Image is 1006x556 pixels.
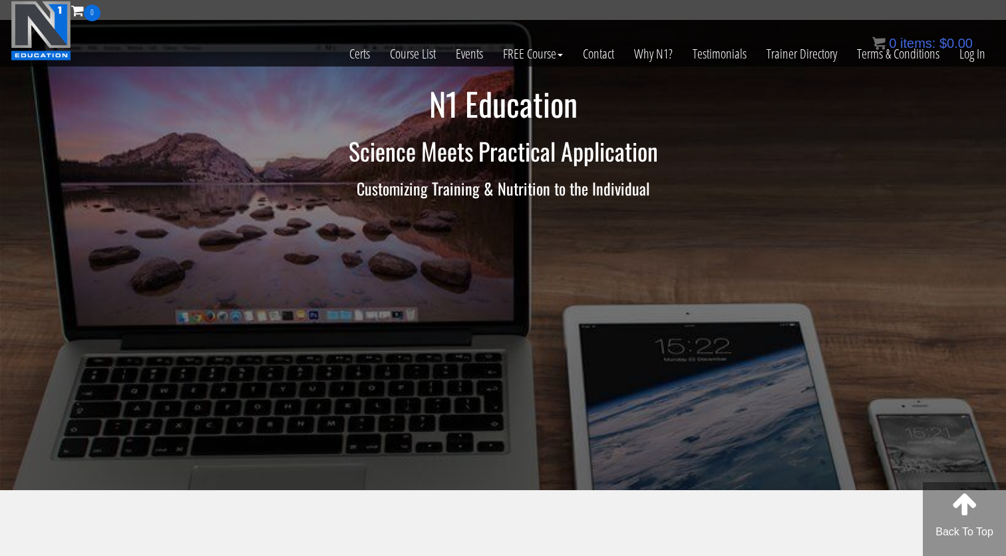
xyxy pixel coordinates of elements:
h2: Science Meets Practical Application [114,138,892,164]
a: Certs [339,21,380,86]
h3: Customizing Training & Nutrition to the Individual [114,180,892,197]
a: 0 [71,1,100,19]
span: 0 [84,5,100,21]
a: 0 items: $0.00 [872,36,973,51]
span: $ [939,36,947,51]
a: Terms & Conditions [847,21,949,86]
span: items: [900,36,935,51]
a: Log In [949,21,995,86]
bdi: 0.00 [939,36,973,51]
a: Contact [573,21,624,86]
a: Trainer Directory [756,21,847,86]
a: Events [446,21,493,86]
img: n1-education [11,1,71,61]
a: Testimonials [683,21,756,86]
a: FREE Course [493,21,573,86]
a: Why N1? [624,21,683,86]
h1: N1 Education [114,86,892,122]
a: Course List [380,21,446,86]
img: icon11.png [872,37,886,50]
span: 0 [889,36,896,51]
